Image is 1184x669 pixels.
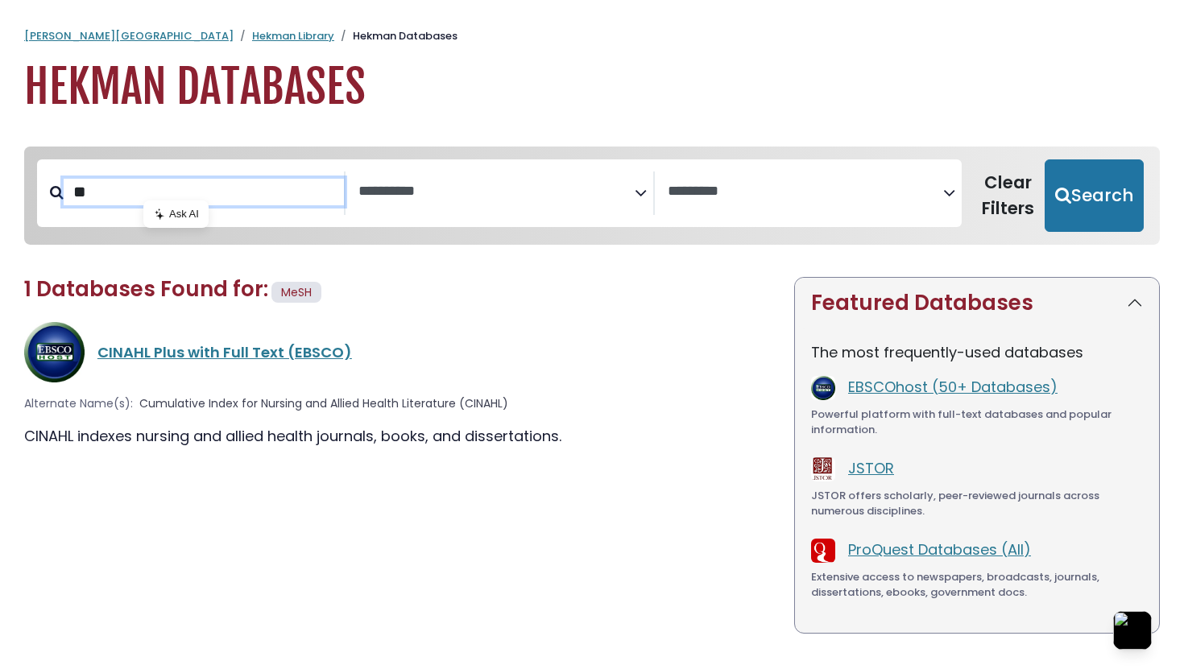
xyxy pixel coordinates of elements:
[971,159,1045,232] button: Clear Filters
[334,28,457,44] li: Hekman Databases
[24,275,268,304] span: 1 Databases Found for:
[811,488,1143,519] div: JSTOR offers scholarly, peer-reviewed journals across numerous disciplines.
[24,147,1160,245] nav: Search filters
[139,395,508,412] span: Cumulative Index for Nursing and Allied Health Literature (CINAHL)
[848,458,894,478] a: JSTOR
[24,425,775,447] div: CINAHL indexes nursing and allied health journals, books, and dissertations.
[358,184,634,200] textarea: Search
[64,179,344,205] input: Search database by title or keyword
[97,342,352,362] a: CINAHL Plus with Full Text (EBSCO)
[811,569,1143,601] div: Extensive access to newspapers, broadcasts, journals, dissertations, ebooks, government docs.
[795,278,1159,328] button: Featured Databases
[668,184,943,200] textarea: Search
[24,395,133,412] span: Alternate Name(s):
[252,28,334,43] a: Hekman Library
[811,341,1143,363] p: The most frequently-used databases
[24,28,1160,44] nav: breadcrumb
[281,284,312,300] span: MeSH
[811,407,1143,438] div: Powerful platform with full-text databases and popular information.
[1045,159,1144,232] button: Submit for Search Results
[848,377,1058,397] a: EBSCOhost (50+ Databases)
[848,539,1031,560] a: ProQuest Databases (All)
[24,60,1160,114] h1: Hekman Databases
[24,28,234,43] a: [PERSON_NAME][GEOGRAPHIC_DATA]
